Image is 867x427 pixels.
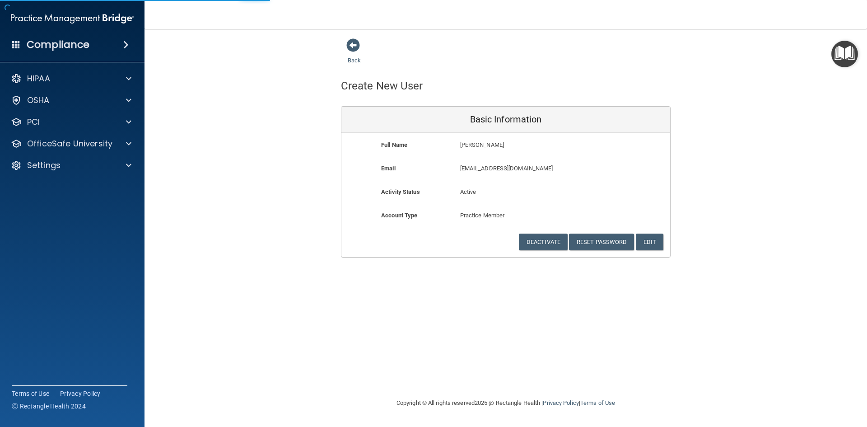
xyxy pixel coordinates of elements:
[27,73,50,84] p: HIPAA
[12,389,49,398] a: Terms of Use
[831,41,858,67] button: Open Resource Center
[460,210,552,221] p: Practice Member
[27,95,50,106] p: OSHA
[27,117,40,127] p: PCI
[11,9,134,28] img: PMB logo
[27,160,61,171] p: Settings
[11,73,131,84] a: HIPAA
[519,234,568,250] button: Deactivate
[381,141,407,148] b: Full Name
[569,234,634,250] button: Reset Password
[11,160,131,171] a: Settings
[460,163,604,174] p: [EMAIL_ADDRESS][DOMAIN_NAME]
[11,138,131,149] a: OfficeSafe University
[381,212,417,219] b: Account Type
[460,140,604,150] p: [PERSON_NAME]
[11,95,131,106] a: OSHA
[27,138,112,149] p: OfficeSafe University
[341,80,423,92] h4: Create New User
[381,188,420,195] b: Activity Status
[60,389,101,398] a: Privacy Policy
[580,399,615,406] a: Terms of Use
[348,46,361,64] a: Back
[636,234,663,250] button: Edit
[543,399,578,406] a: Privacy Policy
[12,402,86,411] span: Ⓒ Rectangle Health 2024
[341,107,670,133] div: Basic Information
[341,389,671,418] div: Copyright © All rights reserved 2025 @ Rectangle Health | |
[11,117,131,127] a: PCI
[381,165,396,172] b: Email
[460,187,552,197] p: Active
[27,38,89,51] h4: Compliance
